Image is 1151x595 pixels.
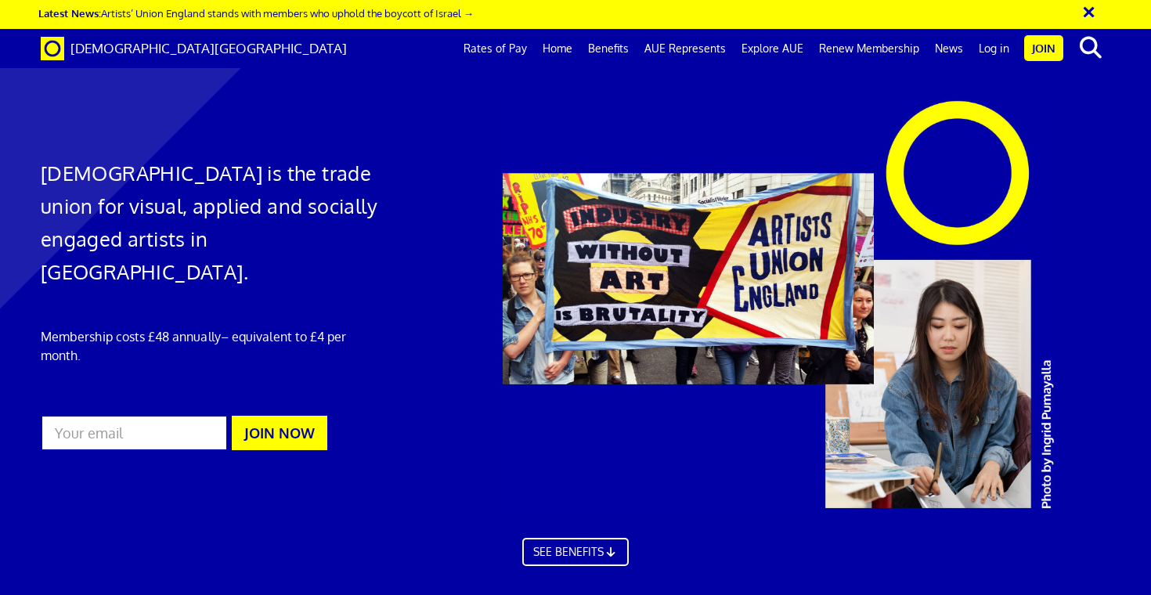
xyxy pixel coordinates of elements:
[580,29,637,68] a: Benefits
[38,6,474,20] a: Latest News:Artists’ Union England stands with members who uphold the boycott of Israel →
[522,538,629,566] a: SEE BENEFITS
[232,416,327,450] button: JOIN NOW
[971,29,1017,68] a: Log in
[535,29,580,68] a: Home
[29,29,359,68] a: Brand [DEMOGRAPHIC_DATA][GEOGRAPHIC_DATA]
[1024,35,1063,61] a: Join
[41,157,382,288] h1: [DEMOGRAPHIC_DATA] is the trade union for visual, applied and socially engaged artists in [GEOGRA...
[70,40,347,56] span: [DEMOGRAPHIC_DATA][GEOGRAPHIC_DATA]
[811,29,927,68] a: Renew Membership
[927,29,971,68] a: News
[38,6,101,20] strong: Latest News:
[456,29,535,68] a: Rates of Pay
[637,29,734,68] a: AUE Represents
[734,29,811,68] a: Explore AUE
[41,327,382,365] p: Membership costs £48 annually – equivalent to £4 per month.
[41,415,228,451] input: Your email
[1066,31,1114,64] button: search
